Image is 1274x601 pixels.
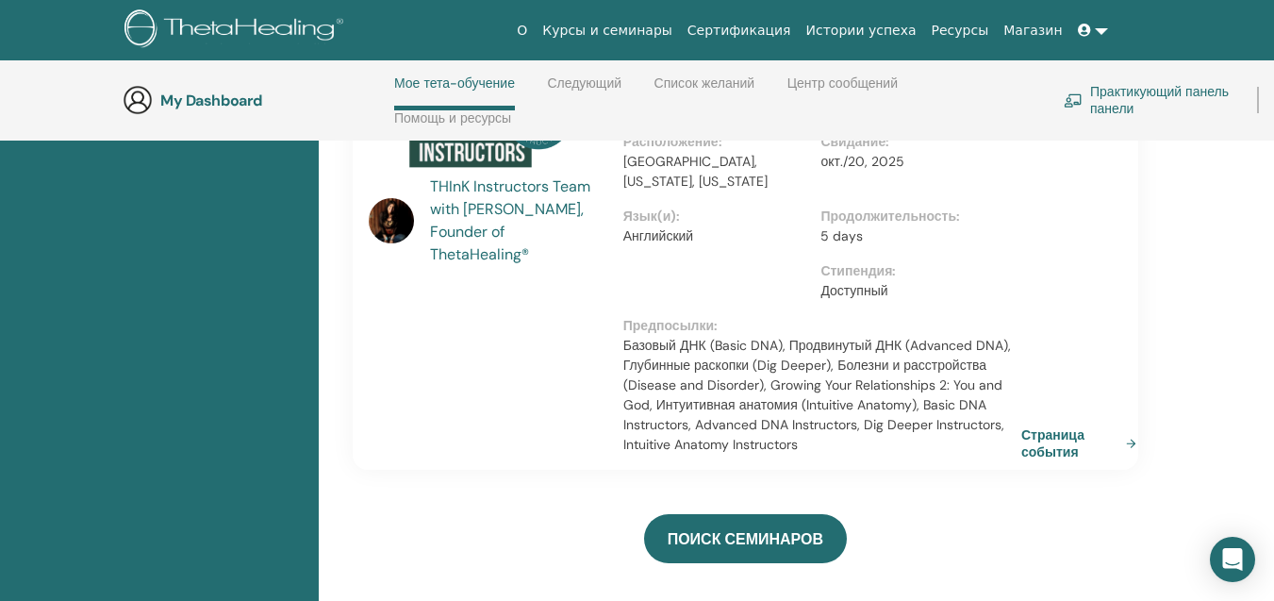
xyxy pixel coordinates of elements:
[369,198,414,243] img: default.jpg
[1064,93,1083,108] img: chalkboard-teacher.svg
[820,132,1007,152] p: Свидание :
[799,13,924,48] a: Истории успеха
[547,75,621,106] a: Следующий
[996,13,1069,48] a: Магазин
[1021,426,1144,460] a: Страница события
[160,92,349,109] h3: My Dashboard
[820,226,1007,246] p: 5 days
[680,13,799,48] a: Сертификация
[668,529,823,549] span: ПОИСК СЕМИНАРОВ
[820,207,1007,226] p: Продолжительность :
[623,152,810,192] p: [GEOGRAPHIC_DATA], [US_STATE], [US_STATE]
[535,13,680,48] a: Курсы и семинары
[1210,537,1255,582] div: Open Intercom Messenger
[924,13,997,48] a: Ресурсы
[644,514,847,563] a: ПОИСК СЕМИНАРОВ
[509,13,535,48] a: О
[820,261,1007,281] p: Стипендия :
[787,75,898,106] a: Центр сообщений
[124,9,350,52] img: logo.png
[623,336,1018,455] p: Базовый ДНК (Basic DNA), Продвинутый ДНК (Advanced DNA), Глубинные раскопки (Dig Deeper), Болезни...
[430,175,604,266] a: THInK Instructors Team with [PERSON_NAME], Founder of ThetaHealing®
[394,75,515,110] a: Мое тета-обучение
[394,110,511,141] a: Помощь и ресурсы
[654,75,755,106] a: Список желаний
[1064,79,1234,121] a: Практикующий панель панели
[123,85,153,115] img: generic-user-icon.jpg
[820,281,1007,301] p: Доступный
[820,152,1007,172] p: окт./20, 2025
[623,226,810,246] p: Английский
[623,316,1018,336] p: Предпосылки :
[623,207,810,226] p: Язык(и) :
[623,132,810,152] p: Расположение :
